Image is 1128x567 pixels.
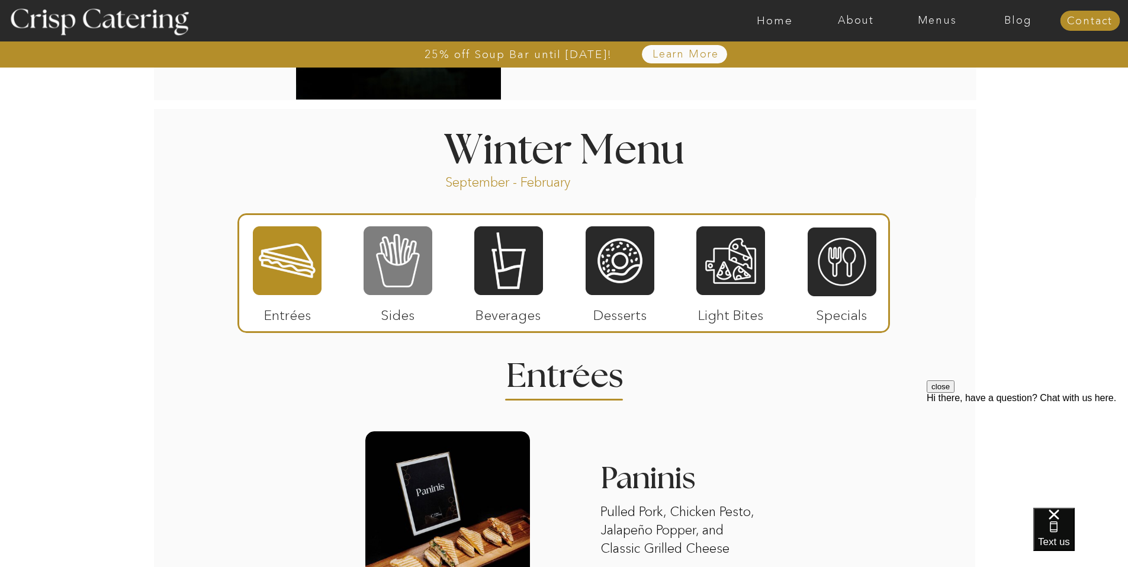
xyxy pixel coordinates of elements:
[469,295,548,329] p: Beverages
[1060,15,1120,27] a: Contact
[581,295,660,329] p: Desserts
[400,130,729,165] h1: Winter Menu
[734,15,815,27] a: Home
[625,49,747,60] a: Learn More
[802,295,881,329] p: Specials
[896,15,978,27] a: Menus
[248,295,327,329] p: Entrées
[1033,508,1128,567] iframe: podium webchat widget bubble
[506,360,622,383] h2: Entrees
[382,49,655,60] a: 25% off Soup Bar until [DATE]!
[445,174,608,187] p: September - February
[692,295,770,329] p: Light Bites
[815,15,896,27] a: About
[600,463,765,501] h3: Paninis
[927,380,1128,523] iframe: podium webchat widget prompt
[600,503,765,560] p: Pulled Pork, Chicken Pesto, Jalapeño Popper, and Classic Grilled Cheese
[978,15,1059,27] a: Blog
[358,295,437,329] p: Sides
